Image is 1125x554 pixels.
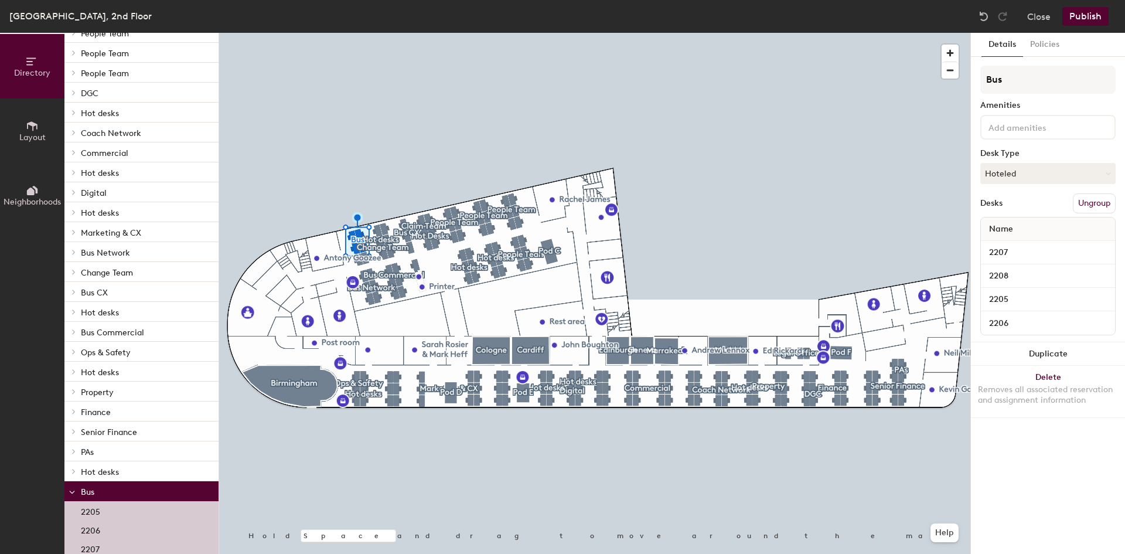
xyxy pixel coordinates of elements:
[81,128,141,138] span: Coach Network
[81,407,111,417] span: Finance
[19,132,46,142] span: Layout
[14,68,50,78] span: Directory
[980,101,1116,110] div: Amenities
[81,522,100,536] p: 2206
[983,315,1113,331] input: Unnamed desk
[983,291,1113,308] input: Unnamed desk
[4,197,61,207] span: Neighborhoods
[983,244,1113,261] input: Unnamed desk
[978,11,990,22] img: Undo
[971,366,1125,417] button: DeleteRemoves all associated reservation and assignment information
[81,148,128,158] span: Commercial
[81,89,98,98] span: DGC
[930,524,959,542] button: Help
[971,342,1125,366] button: Duplicate
[1027,7,1051,26] button: Close
[81,248,130,258] span: Bus Network
[980,199,1003,208] div: Desks
[997,11,1008,22] img: Redo
[986,120,1092,134] input: Add amenities
[1023,33,1066,57] button: Policies
[81,348,131,358] span: Ops & Safety
[81,168,119,178] span: Hot desks
[81,328,144,338] span: Bus Commercial
[81,228,141,238] span: Marketing & CX
[81,487,94,497] span: Bus
[81,368,119,378] span: Hot desks
[9,9,152,23] div: [GEOGRAPHIC_DATA], 2nd Floor
[81,308,119,318] span: Hot desks
[81,49,129,59] span: People Team
[81,188,107,198] span: Digital
[980,149,1116,158] div: Desk Type
[1062,7,1109,26] button: Publish
[81,467,119,477] span: Hot desks
[81,427,137,437] span: Senior Finance
[980,163,1116,184] button: Hoteled
[81,69,129,79] span: People Team
[81,208,119,218] span: Hot desks
[983,219,1019,240] span: Name
[978,385,1118,406] div: Removes all associated reservation and assignment information
[981,33,1023,57] button: Details
[81,29,129,39] span: People Team
[1073,193,1116,213] button: Ungroup
[81,447,94,457] span: PAs
[81,504,100,517] p: 2205
[81,108,119,118] span: Hot desks
[983,268,1113,284] input: Unnamed desk
[81,388,114,397] span: Property
[81,268,133,278] span: Change Team
[81,288,108,298] span: Bus CX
